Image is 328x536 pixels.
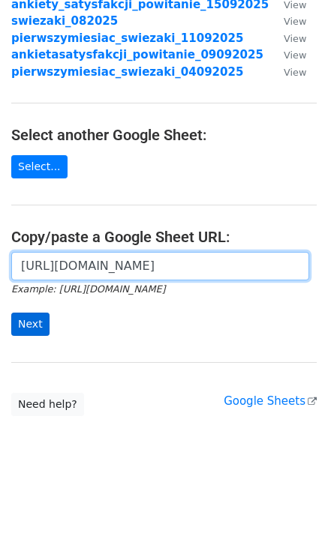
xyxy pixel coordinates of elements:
[11,126,317,144] h4: Select another Google Sheet:
[269,65,306,79] a: View
[269,31,306,45] a: View
[224,394,317,408] a: Google Sheets
[11,252,309,280] input: Paste your Google Sheet URL here
[11,48,263,61] a: ankietasatysfakcji_powitanie_09092025
[11,393,84,416] a: Need help?
[11,313,50,336] input: Next
[284,67,306,78] small: View
[269,14,306,28] a: View
[284,33,306,44] small: View
[11,14,118,28] a: swiezaki_082025
[269,48,306,61] a: View
[11,155,68,178] a: Select...
[11,65,243,79] a: pierwszymiesiac_swiezaki_04092025
[284,16,306,27] small: View
[11,31,243,45] a: pierwszymiesiac_swiezaki_11092025
[11,283,165,295] small: Example: [URL][DOMAIN_NAME]
[284,49,306,61] small: View
[253,464,328,536] div: Widżet czatu
[11,228,317,246] h4: Copy/paste a Google Sheet URL:
[253,464,328,536] iframe: Chat Widget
